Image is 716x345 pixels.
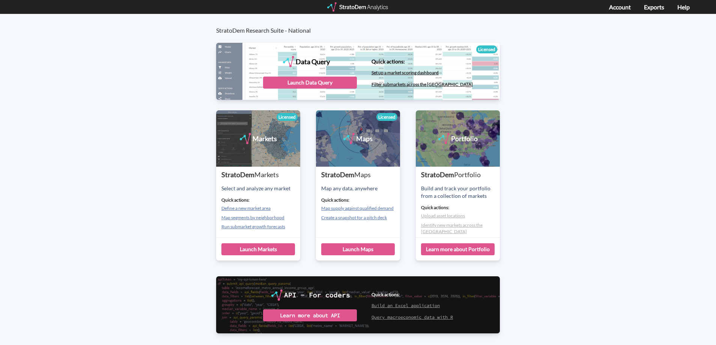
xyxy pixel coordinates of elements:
span: Portfolio [454,170,481,179]
div: Launch Maps [321,243,395,255]
a: Identify new markets across the [GEOGRAPHIC_DATA] [421,222,483,234]
h4: Quick actions: [372,59,473,64]
a: Exports [644,3,664,11]
a: Filter submarkets across the [GEOGRAPHIC_DATA] [372,81,473,87]
a: Account [609,3,631,11]
a: Query macroeconomic data with R [372,314,453,320]
div: Learn more about API [263,309,357,321]
a: Help [677,3,690,11]
div: Map any data, anywhere [321,185,400,192]
a: Set up a market scoring dashboard [372,70,439,75]
a: Upload asset locations [421,213,465,218]
div: Licensed [376,113,397,121]
h4: Quick actions: [321,197,400,202]
div: API - For coders [284,289,350,301]
div: Licensed [277,113,298,121]
h4: Quick actions: [221,197,300,202]
h4: Quick actions: [421,205,500,210]
a: Create a snapshot for a pitch deck [321,215,387,220]
div: StratoDem [421,170,500,180]
div: StratoDem [221,170,300,180]
div: Markets [253,133,277,144]
a: Build an Excel application [372,303,440,308]
span: Markets [254,170,279,179]
div: Licensed [476,45,497,53]
h3: StratoDem Research Suite - National [216,14,508,34]
a: Run submarket growth forecasts [221,224,285,229]
div: Learn more about Portfolio [421,243,495,255]
div: Maps [356,133,373,144]
div: Portfolio [451,133,478,144]
span: Maps [354,170,371,179]
div: Select and analyze any market [221,185,300,192]
a: Map supply against qualified demand [321,205,394,211]
div: StratoDem [321,170,400,180]
div: Data Query [296,56,330,67]
div: Launch Data Query [263,77,357,89]
h4: Quick actions: [372,292,453,297]
a: Map segments by neighborhood [221,215,284,220]
div: Launch Markets [221,243,295,255]
div: Build and track your portfolio from a collection of markets [421,185,500,200]
a: Define a new market area [221,205,271,211]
